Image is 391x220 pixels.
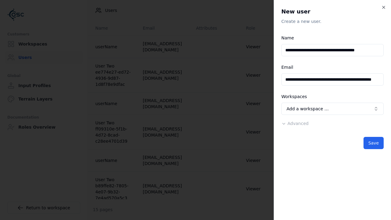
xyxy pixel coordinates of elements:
[281,94,307,99] label: Workspaces
[364,137,384,149] button: Save
[281,7,384,16] h2: New user
[281,35,294,40] label: Name
[287,121,309,126] span: Advanced
[281,65,293,70] label: Email
[281,18,384,24] p: Create a new user.
[281,120,309,127] button: Advanced
[287,106,329,112] span: Add a workspace …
